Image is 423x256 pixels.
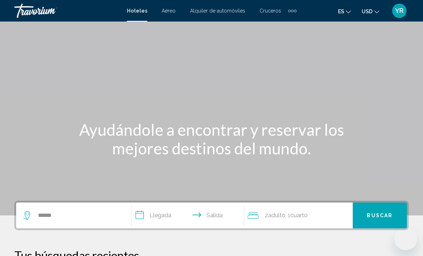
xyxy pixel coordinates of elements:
[244,203,353,228] button: Travelers: 2 adults, 0 children
[260,8,281,14] a: Cruceros
[127,8,147,14] a: Hoteles
[162,8,176,14] a: Aéreo
[288,5,296,17] button: Extra navigation items
[362,6,379,17] button: Change currency
[338,6,351,17] button: Change language
[394,227,417,250] iframe: Button to launch messaging window
[338,9,344,14] span: es
[290,212,308,219] span: Cuarto
[265,210,285,220] span: 2
[14,4,120,18] a: Travorium
[353,203,407,228] button: Buscar
[16,203,407,228] div: Search widget
[367,213,393,219] span: Buscar
[77,120,346,158] h1: Ayudándole a encontrar y reservar los mejores destinos del mundo.
[285,210,308,220] span: , 1
[390,3,409,18] button: User Menu
[190,8,245,14] a: Alquiler de automóviles
[268,212,285,219] span: Adulto
[395,7,404,14] span: YR
[362,9,372,14] span: USD
[132,203,244,228] button: Check in and out dates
